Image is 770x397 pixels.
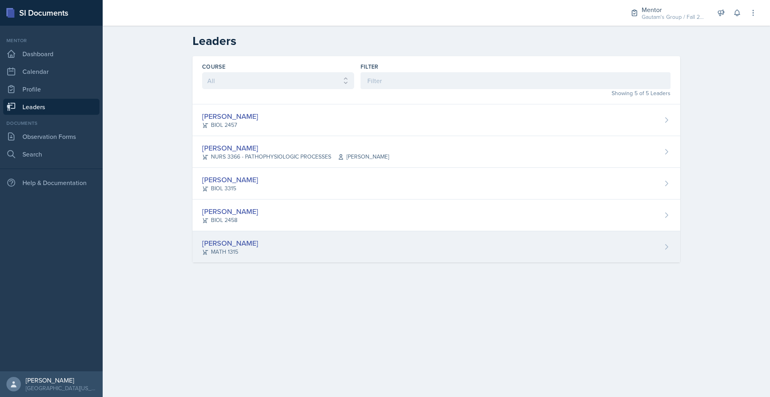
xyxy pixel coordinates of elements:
[202,248,258,256] div: MATH 1315
[642,13,706,21] div: Gautam's Group / Fall 2025
[3,120,99,127] div: Documents
[202,143,389,153] div: [PERSON_NAME]
[3,99,99,115] a: Leaders
[192,104,680,136] a: [PERSON_NAME] BIOL 2457
[642,5,706,14] div: Mentor
[202,111,258,122] div: [PERSON_NAME]
[202,206,258,217] div: [PERSON_NAME]
[3,37,99,44] div: Mentor
[202,153,389,161] div: NURS 3366 - PATHOPHYSIOLOGIC PROCESSES
[361,89,671,98] div: Showing 5 of 5 Leaders
[3,128,99,145] a: Observation Forms
[202,121,258,129] div: BIOL 2457
[202,174,258,185] div: [PERSON_NAME]
[202,184,258,193] div: BIOL 3315
[3,175,99,191] div: Help & Documentation
[202,63,225,71] label: Course
[192,200,680,231] a: [PERSON_NAME] BIOL 2458
[192,231,680,263] a: [PERSON_NAME] MATH 1315
[3,81,99,97] a: Profile
[3,63,99,79] a: Calendar
[3,46,99,62] a: Dashboard
[26,376,96,384] div: [PERSON_NAME]
[192,136,680,168] a: [PERSON_NAME] NURS 3366 - PATHOPHYSIOLOGIC PROCESSES[PERSON_NAME]
[361,63,379,71] label: Filter
[202,238,258,248] div: [PERSON_NAME]
[192,168,680,200] a: [PERSON_NAME] BIOL 3315
[338,153,389,161] span: [PERSON_NAME]
[192,34,680,48] h2: Leaders
[26,384,96,392] div: [GEOGRAPHIC_DATA][US_STATE]
[361,72,671,89] input: Filter
[202,216,258,224] div: BIOL 2458
[3,146,99,162] a: Search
